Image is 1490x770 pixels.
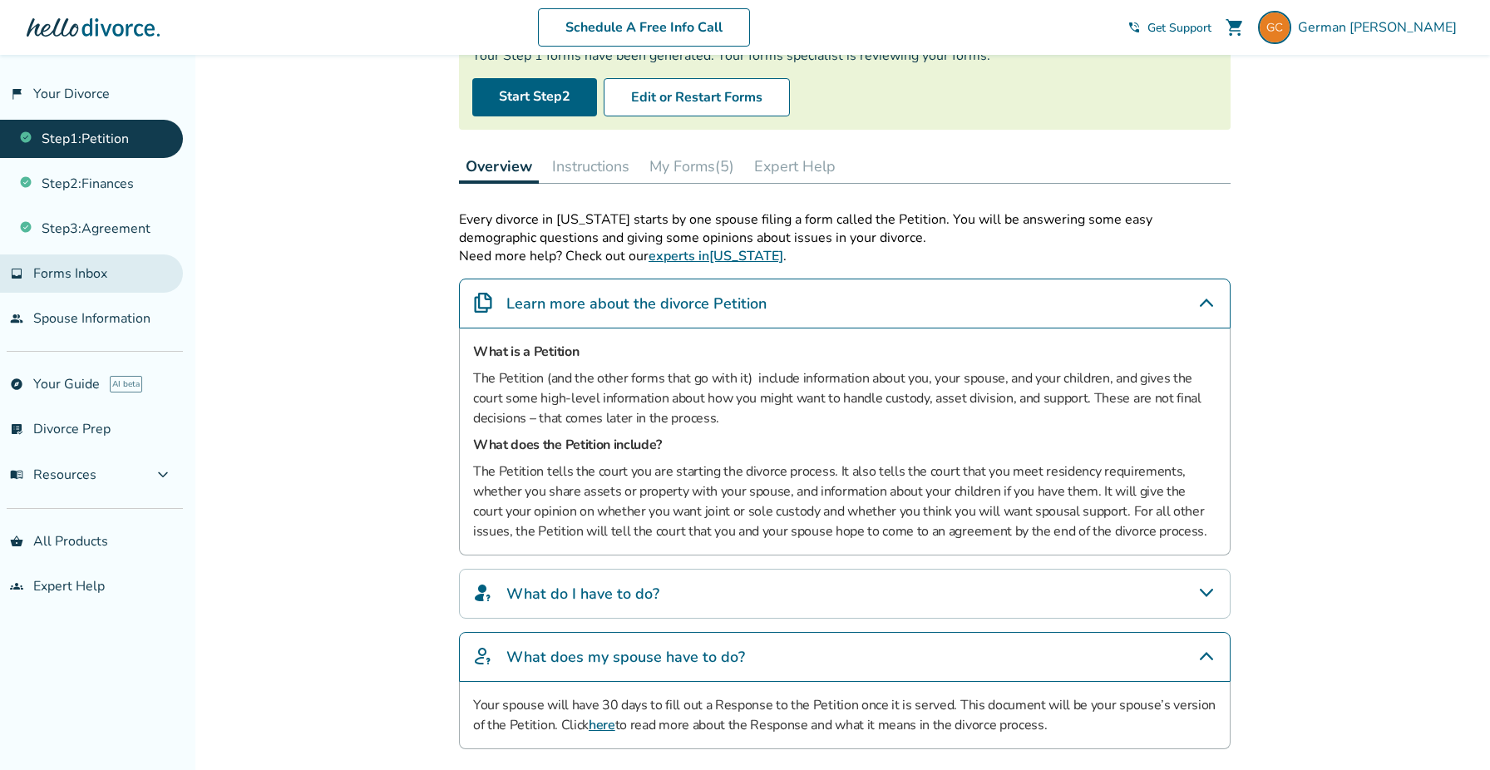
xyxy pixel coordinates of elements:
[10,378,23,391] span: explore
[459,569,1231,619] div: What do I have to do?
[472,78,597,116] a: Start Step2
[153,465,173,485] span: expand_more
[1127,21,1141,34] span: phone_in_talk
[10,422,23,436] span: list_alt_check
[538,8,750,47] a: Schedule A Free Info Call
[473,435,1216,455] h5: What does the Petition include?
[10,466,96,484] span: Resources
[473,368,1216,428] p: The Petition (and the other forms that go with it) include information about you, your spouse, an...
[459,279,1231,328] div: Learn more about the divorce Petition
[33,264,107,283] span: Forms Inbox
[473,695,1216,735] p: Your spouse will have 30 days to fill out a Response to the Petition once it is served. This docu...
[747,150,842,183] button: Expert Help
[10,267,23,280] span: inbox
[1127,20,1211,36] a: phone_in_talkGet Support
[473,462,1216,541] p: The Petition tells the court you are starting the divorce process. It also tells the court that y...
[1298,18,1463,37] span: German [PERSON_NAME]
[589,716,615,734] a: here
[110,376,142,392] span: AI beta
[459,632,1231,682] div: What does my spouse have to do?
[1258,11,1291,44] img: casella.german@gmail.com
[473,583,493,603] img: What do I have to do?
[1225,17,1245,37] span: shopping_cart
[1147,20,1211,36] span: Get Support
[10,87,23,101] span: flag_2
[506,293,767,314] h4: Learn more about the divorce Petition
[545,150,636,183] button: Instructions
[649,247,783,265] a: experts in[US_STATE]
[459,247,1231,265] p: Need more help? Check out our .
[459,210,1231,247] p: Every divorce in [US_STATE] starts by one spouse filing a form called the Petition. You will be a...
[643,150,741,183] button: My Forms(5)
[506,583,659,605] h4: What do I have to do?
[604,78,790,116] button: Edit or Restart Forms
[10,468,23,481] span: menu_book
[10,312,23,325] span: people
[473,342,1216,362] h5: What is a Petition
[1407,690,1490,770] iframe: Chat Widget
[506,646,745,668] h4: What does my spouse have to do?
[10,580,23,593] span: groups
[459,150,539,184] button: Overview
[473,646,493,666] img: What does my spouse have to do?
[473,293,493,313] img: Learn more about the divorce Petition
[10,535,23,548] span: shopping_basket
